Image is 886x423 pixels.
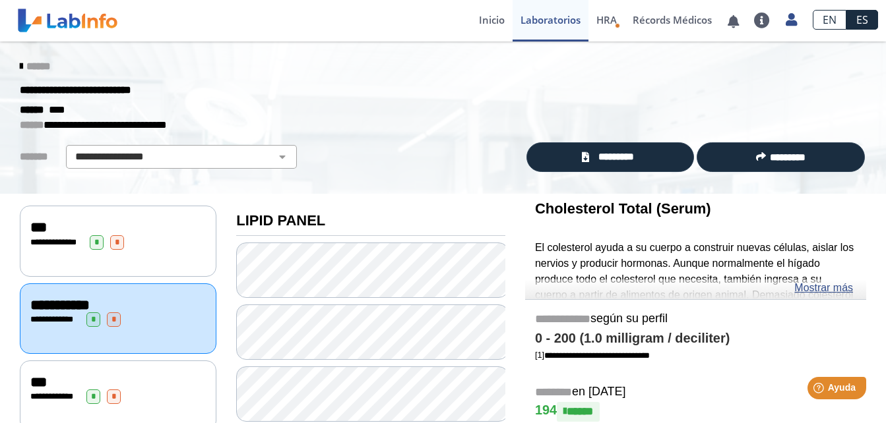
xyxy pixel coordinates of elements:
iframe: Help widget launcher [769,372,871,409]
a: [1] [535,350,650,360]
h5: según su perfil [535,312,856,327]
a: ES [846,10,878,30]
h4: 194 [535,402,856,422]
h4: 0 - 200 (1.0 milligram / deciliter) [535,331,856,347]
span: HRA [596,13,617,26]
a: EN [813,10,846,30]
a: Mostrar más [794,280,853,296]
b: LIPID PANEL [236,212,325,229]
b: Cholesterol Total (Serum) [535,200,711,217]
h5: en [DATE] [535,385,856,400]
p: El colesterol ayuda a su cuerpo a construir nuevas células, aislar los nervios y producir hormona... [535,240,856,413]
